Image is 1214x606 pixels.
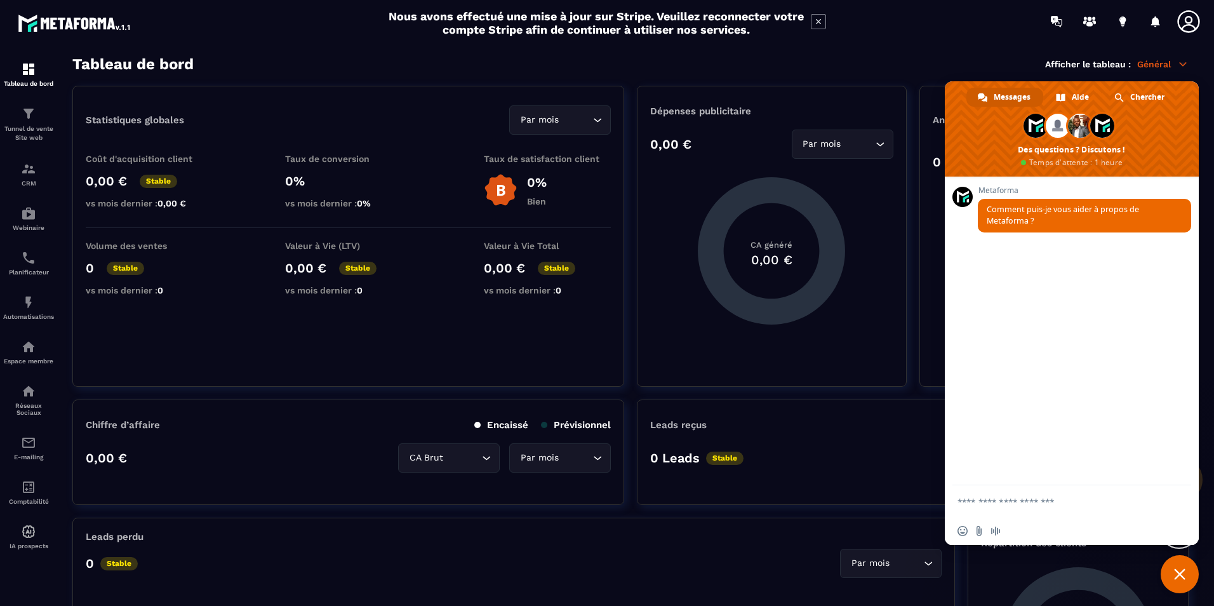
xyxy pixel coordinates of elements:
div: Search for option [792,130,893,159]
span: Par mois [800,137,844,151]
img: accountant [21,480,36,495]
div: Search for option [509,105,611,135]
span: Par mois [517,451,561,465]
img: formation [21,106,36,121]
h3: Tableau de bord [72,55,194,73]
p: vs mois dernier : [285,285,412,295]
p: 0,00 € [86,173,127,189]
img: automations [21,295,36,310]
p: Comptabilité [3,498,54,505]
p: Planificateur [3,269,54,276]
p: Stable [100,557,138,570]
p: vs mois dernier : [285,198,412,208]
p: Tunnel de vente Site web [3,125,54,142]
span: Messages [994,88,1031,107]
div: Search for option [398,443,500,473]
p: 0,00 € [86,450,127,466]
img: formation [21,161,36,177]
a: automationsautomationsAutomatisations [3,285,54,330]
a: automationsautomationsWebinaire [3,196,54,241]
a: emailemailE-mailing [3,426,54,470]
img: automations [21,206,36,221]
p: Bien [527,196,547,206]
p: vs mois dernier : [86,198,213,208]
span: Metaforma [978,186,1191,195]
img: b-badge-o.b3b20ee6.svg [484,173,517,207]
span: 0,00 € [157,198,186,208]
p: Espace membre [3,358,54,365]
img: social-network [21,384,36,399]
p: Leads reçus [650,419,707,431]
p: Valeur à Vie Total [484,241,611,251]
p: 0% [527,175,547,190]
span: Envoyer un fichier [974,526,984,536]
h2: Nous avons effectué une mise à jour sur Stripe. Veuillez reconnecter votre compte Stripe afin de ... [388,10,804,36]
p: Stable [107,262,144,275]
div: Search for option [509,443,611,473]
a: Fermer le chat [1161,555,1199,593]
p: 0 [86,556,94,571]
p: Réseaux Sociaux [3,402,54,416]
span: 0 [556,285,561,295]
img: formation [21,62,36,77]
a: schedulerschedulerPlanificateur [3,241,54,285]
span: Chercher [1130,88,1164,107]
p: Prévisionnel [541,419,611,431]
p: Volume des ventes [86,241,213,251]
p: Général [1137,58,1189,70]
a: social-networksocial-networkRéseaux Sociaux [3,374,54,426]
p: 0 [86,260,94,276]
p: 0% [285,173,412,189]
p: vs mois dernier : [86,285,213,295]
img: email [21,435,36,450]
p: IA prospects [3,542,54,549]
p: 0,00 € [484,260,525,276]
p: Valeur à Vie (LTV) [285,241,412,251]
img: automations [21,339,36,354]
p: Tableau de bord [3,80,54,87]
p: Leads perdu [86,531,143,542]
span: Par mois [517,113,561,127]
p: 0 Leads [650,450,700,466]
a: Aide [1044,88,1102,107]
img: logo [18,11,132,34]
p: Coût d'acquisition client [86,154,213,164]
p: Stable [706,452,744,465]
span: Comment puis-je vous aider à propos de Metaforma ? [987,204,1139,226]
span: Insérer un emoji [957,526,968,536]
p: Stable [538,262,575,275]
p: Taux de satisfaction client [484,154,611,164]
img: automations [21,524,36,539]
a: formationformationTunnel de vente Site web [3,97,54,152]
span: 0% [357,198,371,208]
a: accountantaccountantComptabilité [3,470,54,515]
p: Encaissé [474,419,528,431]
span: Message audio [991,526,1001,536]
p: Webinaire [3,224,54,231]
p: Dépenses publicitaire [650,105,893,117]
p: 0,00 € [285,260,326,276]
span: 0 [357,285,363,295]
input: Search for option [561,451,590,465]
a: Chercher [1103,88,1177,107]
span: CA Brut [406,451,446,465]
p: Statistiques globales [86,114,184,126]
input: Search for option [844,137,872,151]
p: Automatisations [3,313,54,320]
input: Search for option [892,556,921,570]
input: Search for option [446,451,479,465]
a: formationformationTableau de bord [3,52,54,97]
p: Stable [339,262,377,275]
p: Afficher le tableau : [1045,59,1131,69]
p: vs mois dernier : [484,285,611,295]
input: Search for option [561,113,590,127]
p: E-mailing [3,454,54,461]
p: Stable [140,175,177,188]
span: Par mois [848,556,892,570]
p: Taux de conversion [285,154,412,164]
span: 0 [157,285,163,295]
a: automationsautomationsEspace membre [3,330,54,374]
p: 0 [933,154,941,170]
p: 0,00 € [650,137,691,152]
span: Aide [1072,88,1089,107]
